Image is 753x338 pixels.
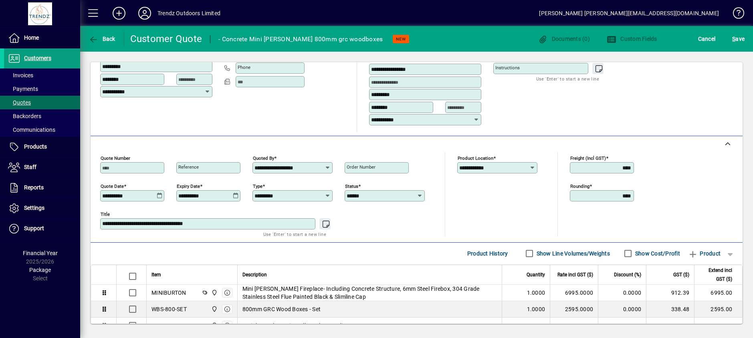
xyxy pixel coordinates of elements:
span: Backorders [8,113,41,119]
span: Settings [24,205,44,211]
span: Quotes [8,99,31,106]
mat-label: Quoted by [253,155,274,161]
mat-label: Freight (incl GST) [570,155,606,161]
a: Home [4,28,80,48]
a: Payments [4,82,80,96]
button: Product [684,246,725,261]
mat-label: Order number [347,164,375,170]
span: ave [732,32,745,45]
mat-label: Product location [458,155,493,161]
div: SSWB-300 [151,322,178,330]
a: Communications [4,123,80,137]
span: Staff [24,164,36,170]
div: 395.0000 [555,322,593,330]
label: Show Line Volumes/Weights [535,249,610,258]
button: Save [730,32,747,46]
span: Product [688,247,721,260]
a: Knowledge Base [727,2,743,28]
div: Trendz Outdoors Limited [157,7,220,20]
div: [PERSON_NAME] [PERSON_NAME][EMAIL_ADDRESS][DOMAIN_NAME] [539,7,719,20]
span: Products [24,143,47,150]
td: 395.00 [694,318,742,334]
span: Quantity [527,270,545,279]
span: 1.0000 [527,289,545,297]
span: Description [242,270,267,279]
div: Customer Quote [130,32,202,45]
mat-label: Title [101,211,110,217]
app-page-header-button: Back [80,32,124,46]
span: S [732,36,735,42]
button: Add [106,6,132,20]
span: Communications [8,127,55,133]
span: Product History [467,247,508,260]
mat-hint: Use 'Enter' to start a new line [263,229,326,239]
span: Documents (0) [538,36,590,42]
div: WBS-800-SET [151,305,187,313]
mat-label: Reference [178,164,199,170]
span: Back [89,36,115,42]
td: 6995.00 [694,285,742,301]
button: Documents (0) [536,32,592,46]
td: 0.0000 [598,318,646,334]
mat-label: Status [345,183,358,189]
a: Settings [4,198,80,218]
a: Reports [4,178,80,198]
td: 51.52 [646,318,694,334]
a: View on map [458,50,470,62]
button: Product History [464,246,511,261]
span: Item [151,270,161,279]
mat-label: Rounding [570,183,589,189]
span: Reports [24,184,44,191]
mat-label: Type [253,183,262,189]
span: 1.0000 [527,322,545,330]
span: 800mm GRC Wood Boxes - Set [242,305,321,313]
span: Support [24,225,44,231]
mat-label: Expiry date [177,183,200,189]
span: New Plymouth [209,305,218,314]
span: Stainless Telescopic Wall Bracket 300dia [242,322,346,330]
span: Custom Fields [607,36,657,42]
mat-label: Quote date [101,183,124,189]
span: Payments [8,86,38,92]
span: Invoices [8,72,33,78]
div: 6995.0000 [555,289,593,297]
td: 0.0000 [598,301,646,318]
span: Customers [24,55,51,61]
span: New Plymouth [209,321,218,330]
button: Custom Fields [605,32,659,46]
span: GST ($) [673,270,689,279]
td: 0.0000 [598,285,646,301]
mat-label: Phone [238,64,250,70]
span: Package [29,267,51,273]
button: Choose address [470,50,483,63]
a: Quotes [4,96,80,109]
button: Cancel [696,32,718,46]
a: Support [4,219,80,239]
td: 912.39 [646,285,694,301]
mat-label: Instructions [495,65,520,70]
td: 2595.00 [694,301,742,318]
button: Back [87,32,117,46]
span: 1.0000 [527,305,545,313]
span: Extend incl GST ($) [699,266,732,284]
span: Discount (%) [614,270,641,279]
button: Profile [132,6,157,20]
mat-hint: Use 'Enter' to start a new line [536,74,599,83]
span: Rate incl GST ($) [557,270,593,279]
div: MINIBURTON [151,289,186,297]
span: Home [24,34,39,41]
span: Financial Year [23,250,58,256]
div: 2595.0000 [555,305,593,313]
span: Cancel [698,32,716,45]
a: Invoices [4,68,80,82]
a: Products [4,137,80,157]
div: - Concrete Mini [PERSON_NAME] 800mm grc woodboxes [218,33,383,46]
mat-label: Quote number [101,155,130,161]
a: Backorders [4,109,80,123]
td: 338.48 [646,301,694,318]
span: NEW [396,36,406,42]
label: Show Cost/Profit [634,249,680,258]
span: New Plymouth [209,288,218,297]
span: Mini [PERSON_NAME] Fireplace- Including Concrete Structure, 6mm Steel Firebox, 304 Grade Stainles... [242,285,497,301]
a: Staff [4,157,80,177]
